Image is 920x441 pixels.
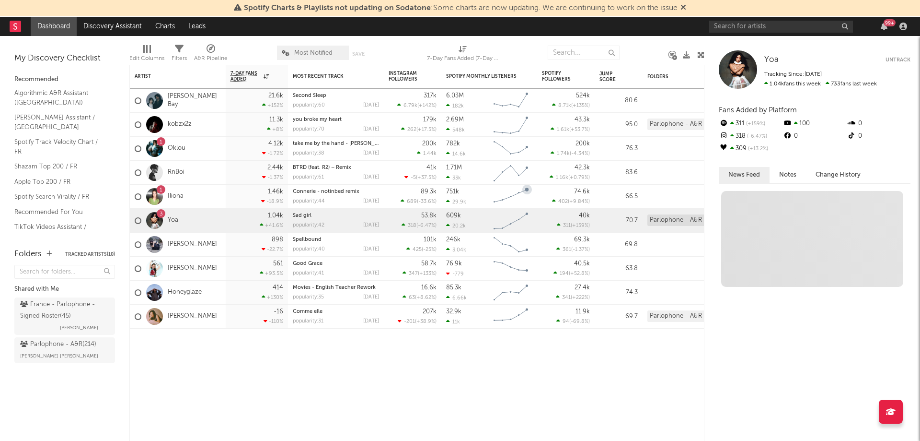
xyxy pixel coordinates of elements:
div: +8 % [267,126,283,132]
div: ( ) [401,126,437,132]
span: +159 % [572,223,588,228]
span: 347 [409,271,418,276]
a: Recommended For You [14,207,105,217]
span: +133 % [419,271,435,276]
span: 194 [560,271,569,276]
div: 21.6k [268,93,283,99]
div: popularity: 42 [293,223,324,228]
div: 33k [446,175,461,181]
a: Dashboard [31,17,77,36]
a: TikTok Videos Assistant / [GEOGRAPHIC_DATA] [14,222,105,241]
div: 898 [272,237,283,243]
div: Edit Columns [129,53,164,64]
div: ( ) [398,318,437,324]
div: popularity: 44 [293,199,325,204]
div: Artist [135,73,207,79]
div: [DATE] [363,103,379,108]
div: popularity: 41 [293,271,324,276]
div: 317k [424,93,437,99]
span: 1.04k fans this week [764,81,821,87]
span: 63 [409,295,415,300]
div: 524k [576,93,590,99]
input: Search for folders... [14,265,115,279]
a: [PERSON_NAME] [168,240,217,249]
div: Parlophone - A&R (214) [647,310,720,322]
div: France - Parlophone - Signed Roster ( 45 ) [20,299,107,322]
button: Untrack [885,55,910,65]
a: Iliona [168,192,184,201]
div: [DATE] [363,151,379,156]
div: ( ) [406,246,437,252]
span: Fans Added by Platform [719,107,797,114]
span: Yoa [764,56,779,64]
div: 179k [423,117,437,123]
div: 2.44k [267,165,283,171]
div: Spotify Followers [542,71,575,82]
div: -110 % [264,318,283,324]
div: ( ) [404,174,437,180]
div: ( ) [402,294,437,300]
div: 76.3 [599,143,638,155]
a: Honeyglaze [168,288,202,297]
a: Comme elle [293,309,322,314]
svg: Chart title [489,209,532,233]
a: Leads [182,17,212,36]
div: 0 [847,130,910,143]
div: [DATE] [363,199,379,204]
span: -201 [404,319,415,324]
span: 311 [563,223,571,228]
span: Dismiss [680,4,686,12]
div: 63.8 [599,263,638,274]
a: Spotify Search Virality / FR [14,191,105,202]
div: [DATE] [363,247,379,252]
div: 89.3k [421,189,437,195]
div: ( ) [553,270,590,276]
div: Jump Score [599,71,623,83]
span: -5 [411,175,416,180]
span: -6.47 % [746,134,767,139]
span: -33.6 % [418,199,435,204]
div: Filters [172,53,187,64]
div: -16 [274,309,283,315]
div: popularity: 38 [293,151,324,156]
div: popularity: 60 [293,103,325,108]
div: Parlophone - A&R ( 214 ) [20,339,96,350]
div: 40.5k [574,261,590,267]
div: Connerie - notinbed remix [293,189,379,194]
div: 42.3k [575,165,590,171]
div: -18.9 % [261,198,283,204]
div: 69.3k [574,237,590,243]
div: 11.9k [575,309,590,315]
div: 782k [446,141,460,147]
span: +0.79 % [570,175,588,180]
div: +130 % [262,294,283,300]
div: 207k [423,309,437,315]
svg: Chart title [489,161,532,185]
svg: Chart title [489,89,532,113]
span: -25 % [423,247,435,252]
div: ( ) [551,150,590,156]
div: -779 [446,271,464,277]
a: Movies - English Teacher Rework [293,285,376,290]
div: 2.69M [446,117,464,123]
div: A&R Pipeline [194,41,228,69]
a: Yoa [764,55,779,65]
div: Shared with Me [14,284,115,295]
a: [PERSON_NAME] [168,264,217,273]
div: 1.04k [268,213,283,219]
a: Parlophone - A&R(214)[PERSON_NAME] [PERSON_NAME] [14,337,115,363]
a: Oklou [168,144,185,153]
a: take me by the hand - [PERSON_NAME] remix [293,141,406,146]
button: Change History [806,167,870,183]
div: [DATE] [363,271,379,276]
div: 69.7 [599,311,638,322]
span: 1.44k [423,151,437,156]
a: Spellbound [293,237,322,242]
a: you broke my heart [293,117,342,122]
button: 99+ [881,23,887,30]
span: 318 [408,223,416,228]
div: Parlophone - A&R (214) [647,119,720,130]
div: 20.2k [446,223,466,229]
span: +13.2 % [747,146,768,152]
div: 561 [273,261,283,267]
